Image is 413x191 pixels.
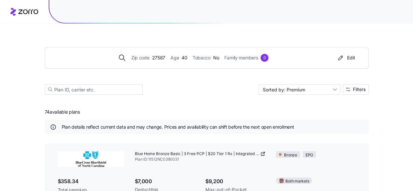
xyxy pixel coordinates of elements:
span: Tobacco [193,54,211,61]
input: Sort by [259,84,340,95]
input: Plan ID, carrier etc. [45,84,143,95]
span: Both markets [285,178,309,184]
div: 0 [261,54,268,62]
span: Blue Home Bronze Basic | 3 Free PCP | $20 Tier 1 Rx | Integrated | with UNC Health Alliance [135,151,259,157]
span: $358.34 [58,177,124,185]
span: Zip code [131,54,150,61]
span: Plan details reflect current data and may change. Prices and availability can shift before the ne... [62,124,294,130]
span: No [213,54,219,61]
span: Bronze [284,152,297,158]
span: 27587 [152,54,165,61]
span: $7,000 [135,177,195,185]
span: 74 available plans [45,109,80,115]
button: Edit [334,53,358,63]
span: EPO [306,152,313,158]
img: BlueCross BlueShield of North Carolina [58,151,124,167]
span: Plan ID: 11512NC0390031 [135,157,266,162]
span: Family members [224,54,258,61]
span: Filters [353,87,366,92]
span: Age [170,54,179,61]
div: Edit [337,55,355,61]
span: 40 [182,54,187,61]
button: Filters [343,84,369,95]
span: $9,200 [205,177,265,185]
